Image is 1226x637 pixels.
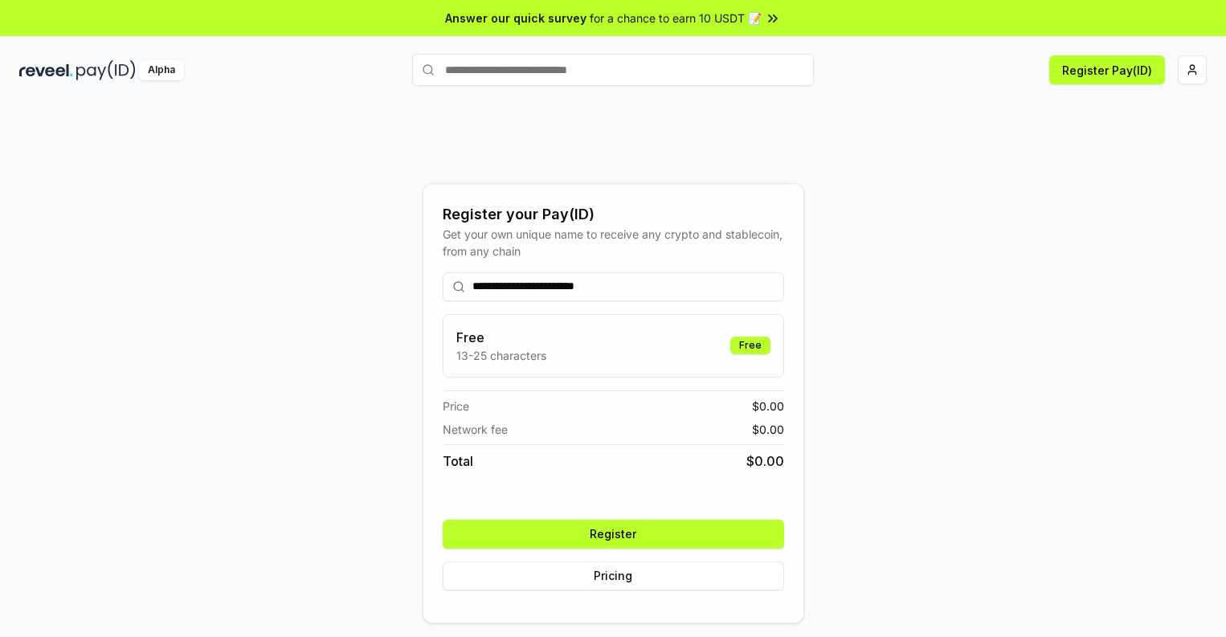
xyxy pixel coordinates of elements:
[752,421,784,438] span: $ 0.00
[730,337,770,354] div: Free
[19,60,73,80] img: reveel_dark
[746,451,784,471] span: $ 0.00
[443,451,473,471] span: Total
[139,60,184,80] div: Alpha
[443,520,784,549] button: Register
[443,561,784,590] button: Pricing
[456,328,546,347] h3: Free
[456,347,546,364] p: 13-25 characters
[443,203,784,226] div: Register your Pay(ID)
[443,421,508,438] span: Network fee
[445,10,586,27] span: Answer our quick survey
[76,60,136,80] img: pay_id
[1049,55,1165,84] button: Register Pay(ID)
[590,10,762,27] span: for a chance to earn 10 USDT 📝
[752,398,784,414] span: $ 0.00
[443,226,784,259] div: Get your own unique name to receive any crypto and stablecoin, from any chain
[443,398,469,414] span: Price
